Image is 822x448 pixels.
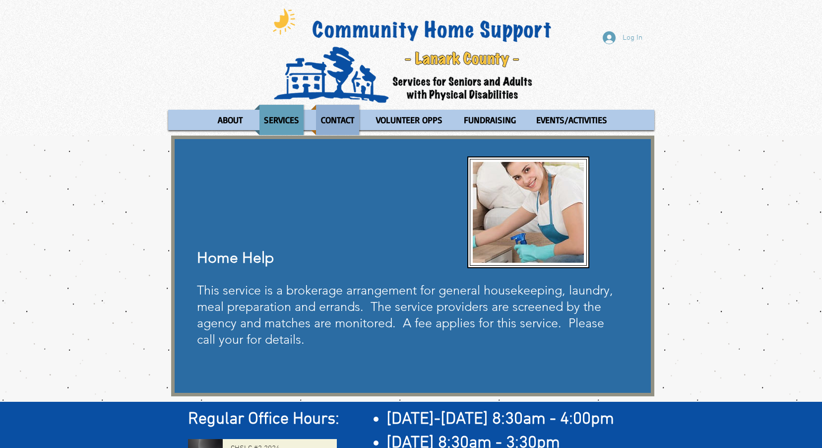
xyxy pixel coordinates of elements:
[459,105,520,135] p: FUNDRAISING
[532,105,612,135] p: EVENTS/ACTIVITIES
[208,105,252,135] a: ABOUT
[311,105,364,135] a: CONTACT
[454,105,524,135] a: FUNDRAISING
[254,105,309,135] a: SERVICES
[372,105,447,135] p: VOLUNTEER OPPS
[197,283,613,347] span: This service is a brokerage arrangement for general housekeeping, laundry, meal preparation and e...
[386,409,614,430] span: [DATE]-[DATE] 8:30am - 4:00pm
[197,249,274,267] span: Home Help
[473,162,584,263] img: Home Help1.JPG
[259,105,304,135] p: SERVICES
[213,105,247,135] p: ABOUT
[188,409,339,430] span: Regular Office Hours:
[168,105,654,135] nav: Site
[619,33,646,43] span: Log In
[188,408,642,432] h2: ​
[527,105,617,135] a: EVENTS/ACTIVITIES
[596,28,649,47] button: Log In
[316,105,359,135] p: CONTACT
[367,105,452,135] a: VOLUNTEER OPPS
